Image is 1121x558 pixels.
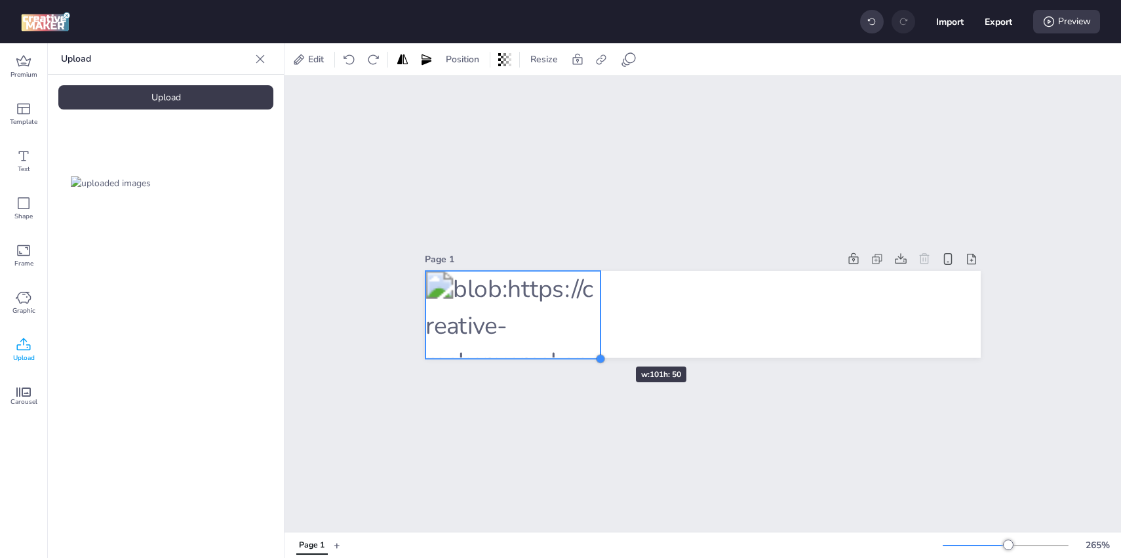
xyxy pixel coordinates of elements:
[14,258,33,269] span: Frame
[985,8,1012,35] button: Export
[10,117,37,127] span: Template
[58,85,273,110] div: Upload
[425,252,839,266] div: Page 1
[443,52,482,66] span: Position
[528,52,560,66] span: Resize
[936,8,964,35] button: Import
[10,70,37,80] span: Premium
[61,43,250,75] p: Upload
[10,397,37,407] span: Carousel
[13,353,35,363] span: Upload
[290,534,334,557] div: Tabs
[21,12,70,31] img: logo Creative Maker
[334,534,340,557] button: +
[636,367,686,382] div: w: 101 h: 50
[1082,538,1113,552] div: 265 %
[299,540,324,551] div: Page 1
[71,176,151,190] img: uploaded images
[305,52,326,66] span: Edit
[1033,10,1100,33] div: Preview
[12,306,35,316] span: Graphic
[14,211,33,222] span: Shape
[18,164,30,174] span: Text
